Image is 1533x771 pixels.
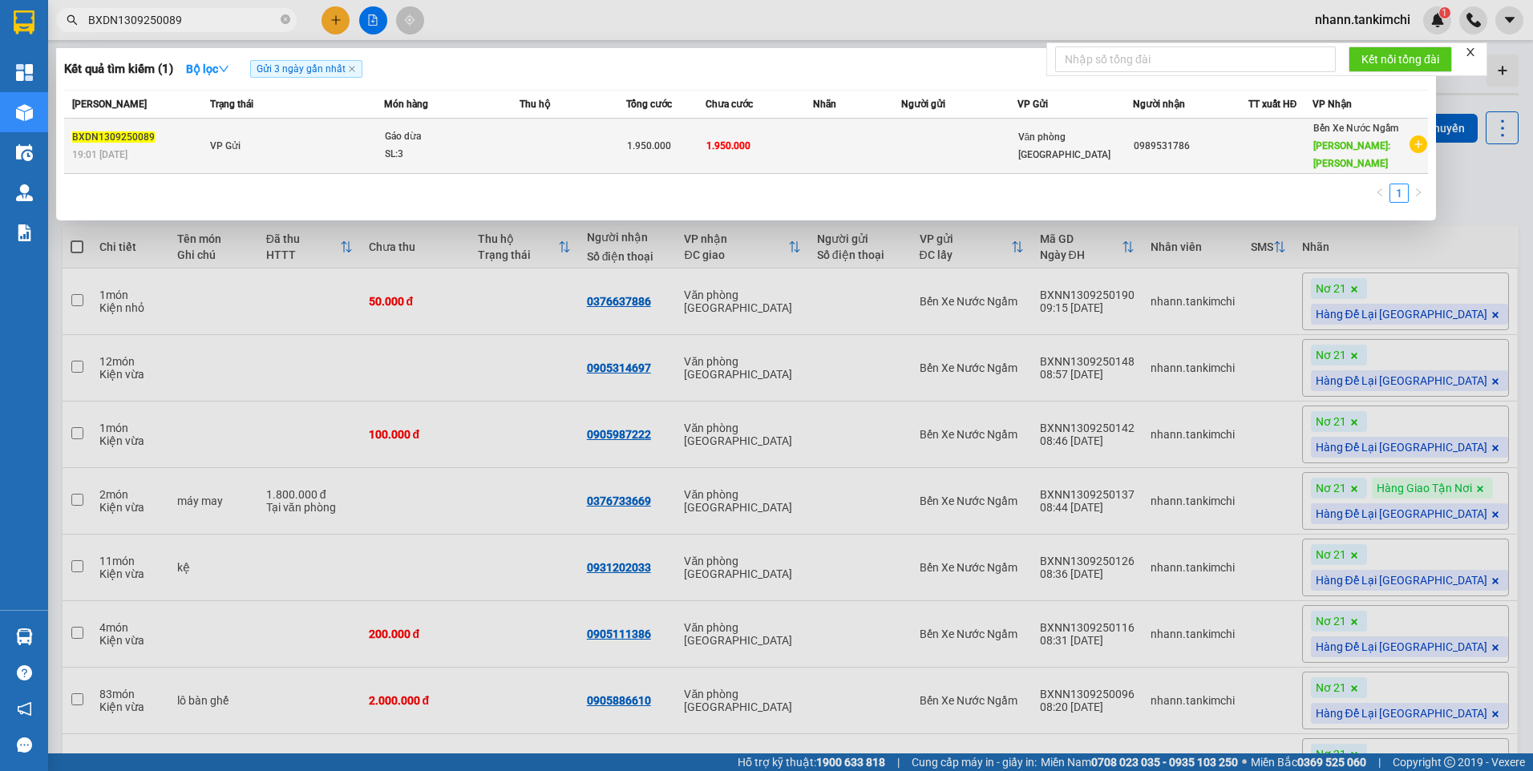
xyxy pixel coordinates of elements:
span: close [1465,46,1476,58]
span: Văn phòng [GEOGRAPHIC_DATA] [1018,131,1110,160]
span: Kết nối tổng đài [1361,50,1439,68]
span: 1.950.000 [627,140,671,151]
img: warehouse-icon [16,144,33,161]
span: close-circle [281,14,290,24]
img: logo-vxr [14,10,34,34]
span: question-circle [17,665,32,680]
span: 19:01 [DATE] [72,149,127,160]
h3: Kết quả tìm kiếm ( 1 ) [64,61,173,78]
span: Gửi 3 ngày gần nhất [250,60,362,78]
span: down [218,63,229,75]
span: Trạng thái [210,99,253,110]
span: Chưa cước [706,99,753,110]
span: [PERSON_NAME]: [PERSON_NAME] [1313,140,1390,169]
input: Nhập số tổng đài [1055,46,1336,72]
li: Previous Page [1370,184,1389,203]
img: warehouse-icon [16,628,33,645]
img: warehouse-icon [16,104,33,121]
span: close-circle [281,13,290,28]
button: left [1370,184,1389,203]
span: VP Gửi [1017,99,1048,110]
span: plus-circle [1410,135,1427,153]
a: 1 [1390,184,1408,202]
span: 1.950.000 [706,140,750,151]
span: Bến Xe Nước Ngầm [1313,123,1398,134]
span: Tổng cước [626,99,672,110]
button: right [1409,184,1428,203]
img: solution-icon [16,224,33,241]
span: left [1375,188,1385,197]
span: Người nhận [1133,99,1185,110]
span: [PERSON_NAME] [72,99,147,110]
span: Nhãn [813,99,836,110]
div: SL: 3 [385,146,505,163]
strong: Bộ lọc [186,63,229,75]
img: dashboard-icon [16,64,33,81]
span: VP Gửi [210,140,241,151]
span: close [348,65,356,73]
span: Món hàng [384,99,428,110]
button: Kết nối tổng đài [1349,46,1452,72]
span: TT xuất HĐ [1248,99,1297,110]
span: search [67,14,78,26]
img: warehouse-icon [16,184,33,201]
li: 1 [1389,184,1409,203]
div: Gáo dừa [385,128,505,146]
span: BXDN1309250089 [72,131,155,143]
span: notification [17,701,32,717]
div: 0989531786 [1134,138,1248,155]
span: right [1414,188,1423,197]
span: message [17,737,32,753]
input: Tìm tên, số ĐT hoặc mã đơn [88,11,277,29]
button: Bộ lọcdown [173,56,242,82]
span: Người gửi [901,99,945,110]
span: VP Nhận [1313,99,1352,110]
span: Thu hộ [520,99,550,110]
li: Next Page [1409,184,1428,203]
